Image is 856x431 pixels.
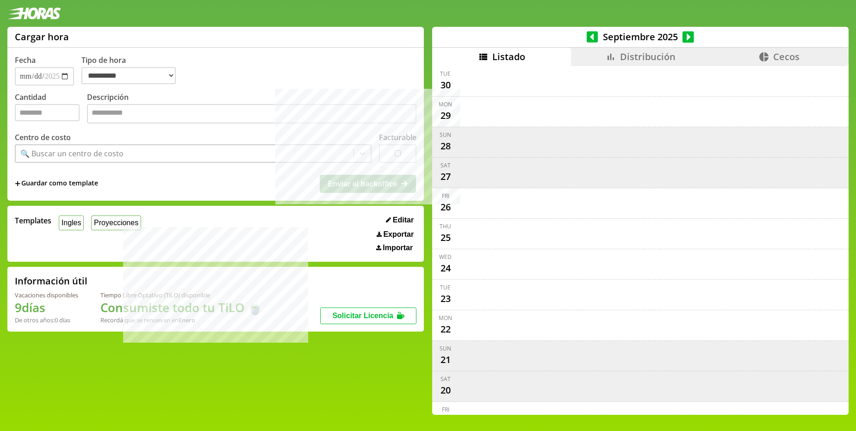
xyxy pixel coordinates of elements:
div: 23 [438,291,453,306]
div: Sat [440,161,451,169]
div: scrollable content [432,66,849,413]
span: Importar [383,244,413,252]
div: Tue [440,283,451,291]
div: 30 [438,78,453,92]
span: Cecos [773,50,800,63]
img: logotipo [7,7,61,19]
div: Wed [439,253,452,261]
div: 25 [438,230,453,245]
div: 28 [438,139,453,154]
div: 26 [438,200,453,215]
div: Sun [440,131,451,139]
h2: Información útil [15,275,87,287]
div: Vacaciones disponibles [15,291,78,299]
div: 22 [438,322,453,337]
div: Thu [440,222,451,230]
span: Exportar [383,230,414,239]
h1: 9 días [15,299,78,316]
label: Centro de costo [15,132,71,142]
label: Fecha [15,55,36,65]
button: Exportar [374,230,416,239]
div: Fri [442,406,449,413]
span: + [15,179,20,189]
div: 27 [438,169,453,184]
span: Listado [492,50,525,63]
button: Ingles [59,215,84,230]
button: Solicitar Licencia [320,308,416,324]
div: 20 [438,383,453,398]
label: Cantidad [15,92,87,126]
b: Enero [179,316,195,324]
label: Tipo de hora [81,55,183,86]
div: Sun [440,345,451,352]
h1: Consumiste todo tu TiLO 🍵 [100,299,262,316]
label: Facturable [379,132,416,142]
div: De otros años: 0 días [15,316,78,324]
div: 24 [438,261,453,276]
label: Descripción [87,92,416,126]
select: Tipo de hora [81,67,176,84]
div: Mon [439,100,452,108]
h1: Cargar hora [15,31,69,43]
span: Editar [393,216,414,224]
textarea: Descripción [87,104,416,123]
span: Septiembre 2025 [598,31,682,43]
span: Templates [15,215,51,226]
div: Tiempo Libre Optativo (TiLO) disponible [100,291,262,299]
button: Proyecciones [91,215,141,230]
div: 🔍 Buscar un centro de costo [20,148,124,159]
button: Editar [383,215,416,225]
span: Distribución [620,50,676,63]
div: Sat [440,375,451,383]
div: 29 [438,108,453,123]
div: Recordá que se renuevan en [100,316,262,324]
input: Cantidad [15,104,80,121]
div: Fri [442,192,449,200]
div: Tue [440,70,451,78]
div: Mon [439,314,452,322]
span: Solicitar Licencia [332,312,393,320]
div: 21 [438,352,453,367]
span: +Guardar como template [15,179,98,189]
